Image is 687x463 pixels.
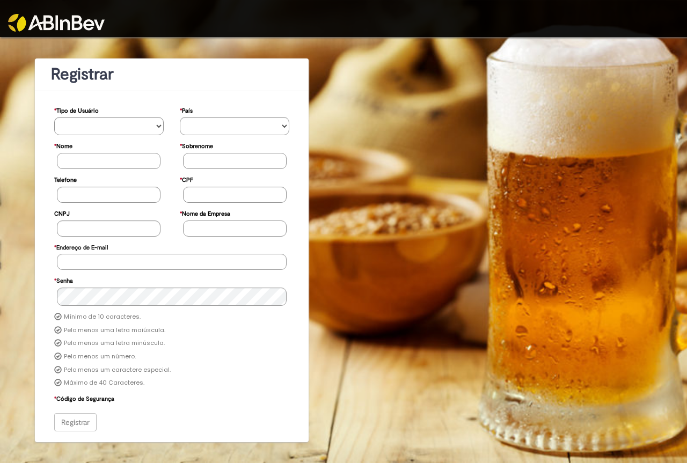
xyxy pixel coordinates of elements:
[54,272,73,288] label: Senha
[64,326,165,335] label: Pelo menos uma letra maiúscula.
[180,102,193,117] label: País
[64,379,144,387] label: Máximo de 40 Caracteres.
[64,313,141,321] label: Mínimo de 10 caracteres.
[180,205,230,221] label: Nome da Empresa
[64,366,171,374] label: Pelo menos um caractere especial.
[54,137,72,153] label: Nome
[180,171,193,187] label: CPF
[54,239,108,254] label: Endereço de E-mail
[54,390,114,406] label: Código de Segurança
[54,102,99,117] label: Tipo de Usuário
[180,137,213,153] label: Sobrenome
[64,352,136,361] label: Pelo menos um número.
[51,65,293,83] h1: Registrar
[54,205,70,221] label: CNPJ
[64,339,165,348] label: Pelo menos uma letra minúscula.
[8,14,105,32] img: ABInbev-white.png
[54,171,77,187] label: Telefone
